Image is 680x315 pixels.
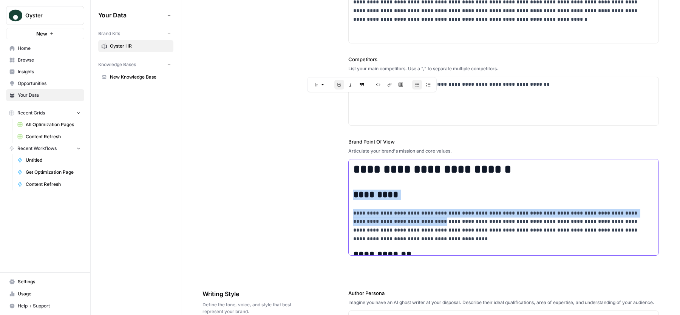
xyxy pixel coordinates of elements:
span: Oyster HR [110,43,170,49]
span: Home [18,45,81,52]
button: Help + Support [6,300,84,312]
label: Competitors [348,56,659,63]
span: Your Data [98,11,164,20]
span: Settings [18,278,81,285]
a: Get Optimization Page [14,166,84,178]
a: Content Refresh [14,178,84,190]
span: Oyster [25,12,71,19]
div: Imagine you have an AI ghost writer at your disposal. Describe their ideal qualifications, area o... [348,299,659,306]
a: Content Refresh [14,131,84,143]
span: Brand Kits [98,30,120,37]
span: Opportunities [18,80,81,87]
button: Workspace: Oyster [6,6,84,25]
button: New [6,28,84,39]
span: Writing Style [202,289,306,298]
span: Untitled [26,157,81,164]
span: Insights [18,68,81,75]
span: Help + Support [18,303,81,309]
span: Get Optimization Page [26,169,81,176]
span: Browse [18,57,81,63]
a: Settings [6,276,84,288]
span: Define the tone, voice, and style that best represent your brand. [202,301,306,315]
a: Usage [6,288,84,300]
span: All Optimization Pages [26,121,81,128]
span: Your Data [18,92,81,99]
span: Content Refresh [26,181,81,188]
a: Browse [6,54,84,66]
a: Your Data [6,89,84,101]
a: Oyster HR [98,40,173,52]
span: Knowledge Bases [98,61,136,68]
span: Content Refresh [26,133,81,140]
div: Articulate your brand's mission and core values. [348,148,659,154]
span: Recent Workflows [17,145,57,152]
a: New Knowledge Base [98,71,173,83]
label: Author Persona [348,289,659,297]
span: New [36,30,47,37]
button: Recent Workflows [6,143,84,154]
span: Usage [18,290,81,297]
span: Recent Grids [17,110,45,116]
span: New Knowledge Base [110,74,170,80]
a: Home [6,42,84,54]
img: Oyster Logo [9,9,22,22]
a: All Optimization Pages [14,119,84,131]
div: List your main competitors. Use a "," to separate multiple competitors. [348,65,659,72]
a: Insights [6,66,84,78]
a: Opportunities [6,77,84,90]
button: Recent Grids [6,107,84,119]
a: Untitled [14,154,84,166]
label: Brand Point Of View [348,138,659,145]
